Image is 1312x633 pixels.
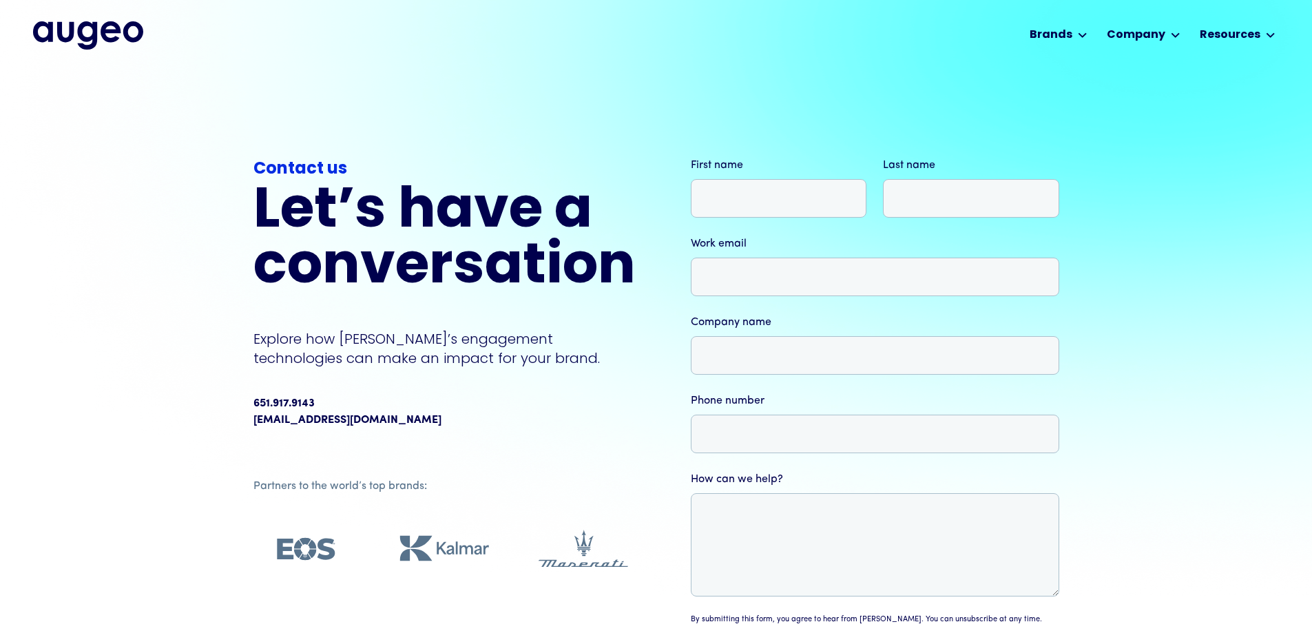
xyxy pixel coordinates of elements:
[691,393,1059,409] label: Phone number
[253,395,315,412] div: 651.917.9143
[883,157,1059,174] label: Last name
[33,21,143,49] a: home
[1107,27,1165,43] div: Company
[691,614,1042,626] div: By submitting this form, you agree to hear from [PERSON_NAME]. You can unsubscribe at any time.
[392,527,497,571] img: Client logo who trusts Augeo to maximize engagement.
[1030,27,1072,43] div: Brands
[691,314,1059,331] label: Company name
[253,478,636,495] div: Partners to the world’s top brands:
[253,157,636,182] div: Contact us
[33,21,143,49] img: Augeo's full logo in midnight blue.
[253,185,636,296] h2: Let’s have a conversation
[253,527,359,571] img: Client logo who trusts Augeo to maximize engagement.
[691,236,1059,252] label: Work email
[253,329,636,368] p: Explore how [PERSON_NAME]’s engagement technologies can make an impact for your brand.
[530,527,636,571] img: Client logo who trusts Augeo to maximize engagement.
[691,471,1059,488] label: How can we help?
[1200,27,1260,43] div: Resources
[691,157,867,174] label: First name
[253,412,441,428] a: [EMAIL_ADDRESS][DOMAIN_NAME]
